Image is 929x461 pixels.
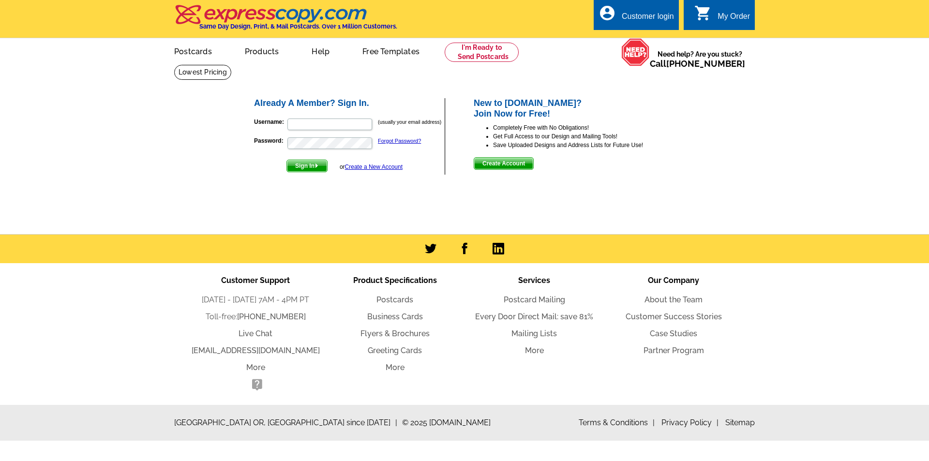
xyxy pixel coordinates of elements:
a: Same Day Design, Print, & Mail Postcards. Over 1 Million Customers. [174,12,397,30]
span: Create Account [474,158,533,169]
i: shopping_cart [694,4,712,22]
li: Completely Free with No Obligations! [493,123,676,132]
a: More [386,363,405,372]
label: Password: [254,136,286,145]
a: About the Team [644,295,703,304]
a: [PHONE_NUMBER] [666,59,745,69]
a: [PHONE_NUMBER] [237,312,306,321]
span: Need help? Are you stuck? [650,49,750,69]
a: Terms & Conditions [579,418,655,427]
a: Live Chat [239,329,272,338]
a: Business Cards [367,312,423,321]
img: help [621,38,650,66]
a: Partner Program [644,346,704,355]
li: Get Full Access to our Design and Mailing Tools! [493,132,676,141]
a: Help [296,39,345,62]
small: (usually your email address) [378,119,441,125]
a: Products [229,39,295,62]
span: Services [518,276,550,285]
span: © 2025 [DOMAIN_NAME] [402,417,491,429]
a: Every Door Direct Mail: save 81% [475,312,593,321]
a: Case Studies [650,329,697,338]
a: Mailing Lists [511,329,557,338]
div: Customer login [622,12,674,26]
i: account_circle [599,4,616,22]
span: Customer Support [221,276,290,285]
a: More [525,346,544,355]
label: Username: [254,118,286,126]
button: Sign In [286,160,328,172]
button: Create Account [474,157,534,170]
a: Privacy Policy [661,418,719,427]
span: Product Specifications [353,276,437,285]
a: Postcards [376,295,413,304]
a: Postcards [159,39,227,62]
a: Flyers & Brochures [360,329,430,338]
h2: Already A Member? Sign In. [254,98,444,109]
a: Postcard Mailing [504,295,565,304]
h4: Same Day Design, Print, & Mail Postcards. Over 1 Million Customers. [199,23,397,30]
span: Sign In [287,160,327,172]
img: button-next-arrow-white.png [315,164,319,168]
span: [GEOGRAPHIC_DATA] OR, [GEOGRAPHIC_DATA] since [DATE] [174,417,397,429]
div: My Order [718,12,750,26]
a: account_circle Customer login [599,11,674,23]
a: Free Templates [347,39,435,62]
li: [DATE] - [DATE] 7AM - 4PM PT [186,294,325,306]
a: shopping_cart My Order [694,11,750,23]
a: [EMAIL_ADDRESS][DOMAIN_NAME] [192,346,320,355]
a: Customer Success Stories [626,312,722,321]
a: Create a New Account [345,164,403,170]
div: or [340,163,403,171]
h2: New to [DOMAIN_NAME]? Join Now for Free! [474,98,676,119]
span: Call [650,59,745,69]
li: Toll-free: [186,311,325,323]
a: Greeting Cards [368,346,422,355]
li: Save Uploaded Designs and Address Lists for Future Use! [493,141,676,149]
a: Sitemap [725,418,755,427]
a: More [246,363,265,372]
a: Forgot Password? [378,138,421,144]
span: Our Company [648,276,699,285]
